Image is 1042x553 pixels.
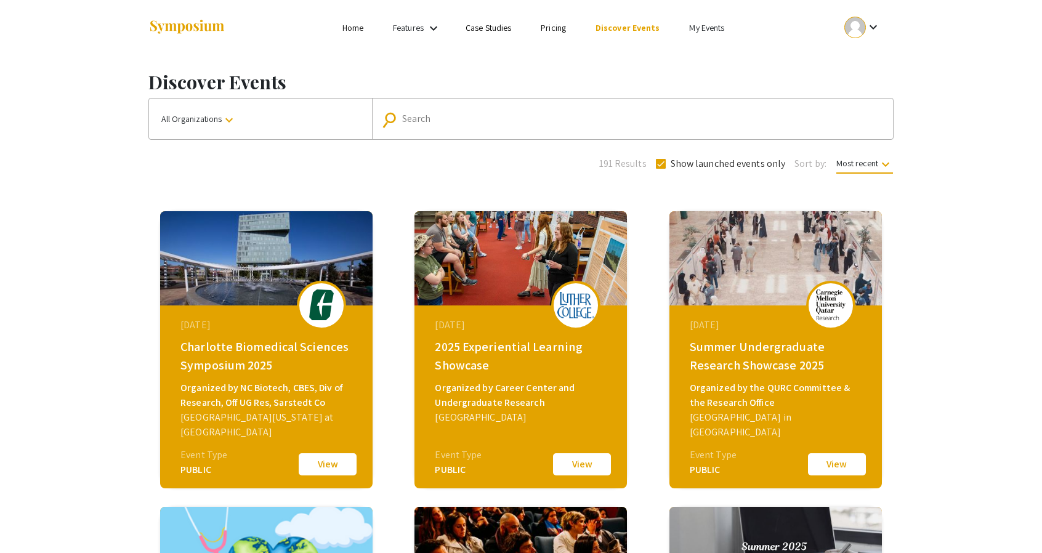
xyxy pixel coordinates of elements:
span: Most recent [836,158,893,174]
span: 191 Results [599,156,647,171]
div: [DATE] [435,318,610,333]
img: 2025-experiential-learning-showcase_eventCoverPhoto_3051d9__thumb.jpg [414,211,627,305]
mat-icon: Expand account dropdown [866,20,881,34]
h1: Discover Events [148,71,894,93]
img: biomedical-sciences2025_eventLogo_e7ea32_.png [303,289,340,320]
img: Symposium by ForagerOne [148,19,225,36]
button: View [297,451,358,477]
button: Expand account dropdown [831,14,894,41]
a: Pricing [541,22,566,33]
mat-icon: keyboard_arrow_down [878,157,893,172]
button: Most recent [826,152,903,174]
mat-icon: keyboard_arrow_down [222,113,236,127]
a: Home [342,22,363,33]
div: Organized by Career Center and Undergraduate Research [435,381,610,410]
div: Event Type [435,448,482,462]
button: All Organizations [149,99,372,139]
mat-icon: Expand Features list [426,21,441,36]
img: summer-undergraduate-research-showcase-2025_eventLogo_367938_.png [812,289,849,320]
div: [GEOGRAPHIC_DATA] in [GEOGRAPHIC_DATA] [690,410,865,440]
div: Organized by the QURC Committee & the Research Office [690,381,865,410]
iframe: Chat [9,498,52,544]
div: Event Type [180,448,227,462]
a: Features [393,22,424,33]
div: [GEOGRAPHIC_DATA][US_STATE] at [GEOGRAPHIC_DATA] [180,410,355,440]
mat-icon: Search [384,109,402,131]
a: My Events [689,22,724,33]
div: Charlotte Biomedical Sciences Symposium 2025 [180,337,355,374]
div: [DATE] [690,318,865,333]
a: Case Studies [466,22,511,33]
img: summer-undergraduate-research-showcase-2025_eventCoverPhoto_d7183b__thumb.jpg [669,211,882,305]
div: 2025 Experiential Learning Showcase [435,337,610,374]
div: [GEOGRAPHIC_DATA] [435,410,610,425]
span: All Organizations [161,113,236,124]
span: Sort by: [794,156,826,171]
div: Organized by NC Biotech, CBES, Div of Research, Off UG Res, Sarstedt Co [180,381,355,410]
button: View [806,451,868,477]
div: PUBLIC [180,462,227,477]
div: Summer Undergraduate Research Showcase 2025 [690,337,865,374]
button: View [551,451,613,477]
img: 2025-experiential-learning-showcase_eventLogo_377aea_.png [557,292,594,318]
div: PUBLIC [435,462,482,477]
div: [DATE] [180,318,355,333]
span: Show launched events only [671,156,786,171]
img: biomedical-sciences2025_eventCoverPhoto_f0c029__thumb.jpg [160,211,373,305]
div: Event Type [690,448,737,462]
a: Discover Events [596,22,660,33]
div: PUBLIC [690,462,737,477]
